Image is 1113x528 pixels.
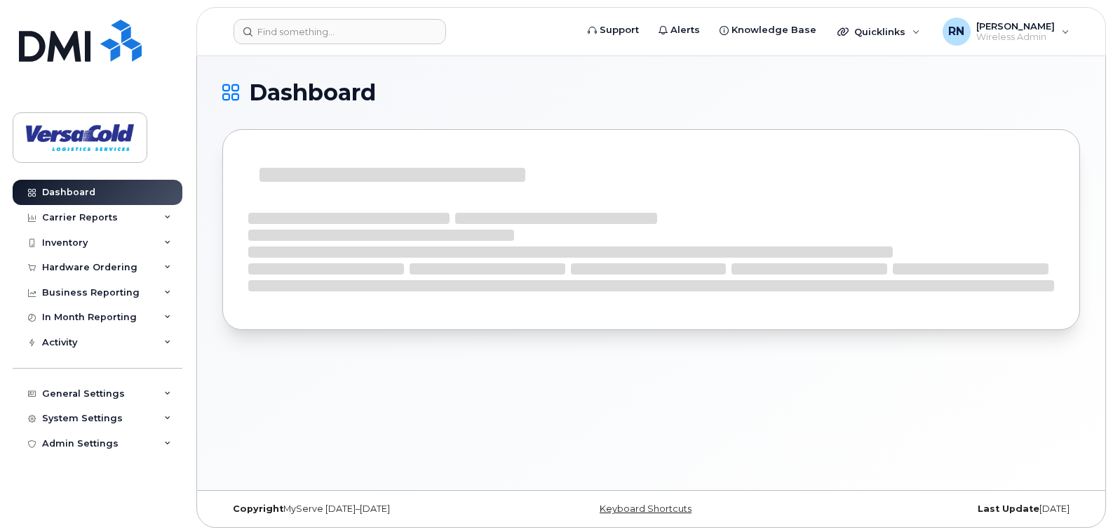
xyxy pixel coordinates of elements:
span: Dashboard [249,82,376,103]
div: MyServe [DATE]–[DATE] [222,503,508,515]
div: [DATE] [794,503,1080,515]
strong: Last Update [978,503,1039,514]
a: Keyboard Shortcuts [600,503,692,514]
strong: Copyright [233,503,283,514]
